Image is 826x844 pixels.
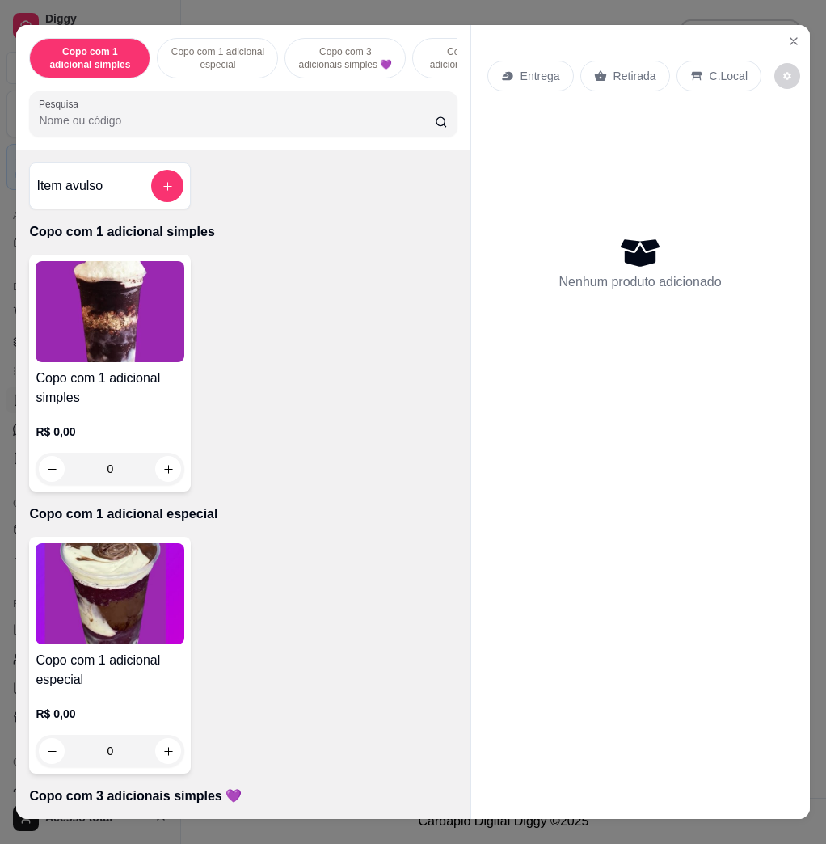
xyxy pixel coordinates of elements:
p: Retirada [613,68,656,84]
label: Pesquisa [39,97,84,111]
p: R$ 0,00 [36,424,184,440]
p: Copo com 1 adicional simples [29,222,457,242]
h4: Item avulso [36,176,103,196]
button: Close [781,28,807,54]
p: Nenhum produto adicionado [559,272,722,292]
p: Copo com 3 adicionais simples 💜 [29,787,457,806]
img: product-image [36,261,184,362]
p: Copo com 1 adicional especial [29,504,457,524]
p: C.Local [710,68,748,84]
p: Copo com 2 adicionais simples e 1 especial💜 [426,45,520,71]
button: add-separate-item [151,170,183,202]
p: Entrega [520,68,560,84]
h4: Copo com 1 adicional simples [36,369,184,407]
p: Copo com 3 adicionais simples 💜 [298,45,392,71]
p: Copo com 1 adicional especial [171,45,264,71]
button: decrease-product-quantity [774,63,800,89]
input: Pesquisa [39,112,435,129]
img: product-image [36,543,184,644]
p: Copo com 1 adicional simples [43,45,137,71]
p: R$ 0,00 [36,706,184,722]
h4: Copo com 1 adicional especial [36,651,184,690]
